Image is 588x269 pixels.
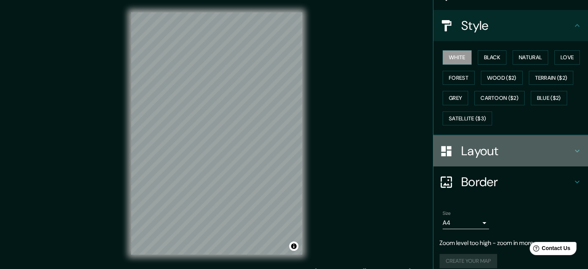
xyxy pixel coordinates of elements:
[443,111,492,126] button: Satellite ($3)
[443,217,489,229] div: A4
[443,210,451,217] label: Size
[474,91,525,105] button: Cartoon ($2)
[461,174,573,190] h4: Border
[433,135,588,166] div: Layout
[513,50,548,65] button: Natural
[131,12,302,255] canvas: Map
[554,50,580,65] button: Love
[433,10,588,41] div: Style
[443,91,468,105] button: Grey
[461,18,573,33] h4: Style
[443,71,475,85] button: Forest
[478,50,507,65] button: Black
[440,238,582,248] p: Zoom level too high - zoom in more
[443,50,472,65] button: White
[481,71,523,85] button: Wood ($2)
[461,143,573,159] h4: Layout
[519,239,579,260] iframe: Help widget launcher
[531,91,567,105] button: Blue ($2)
[289,242,298,251] button: Toggle attribution
[433,166,588,197] div: Border
[529,71,574,85] button: Terrain ($2)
